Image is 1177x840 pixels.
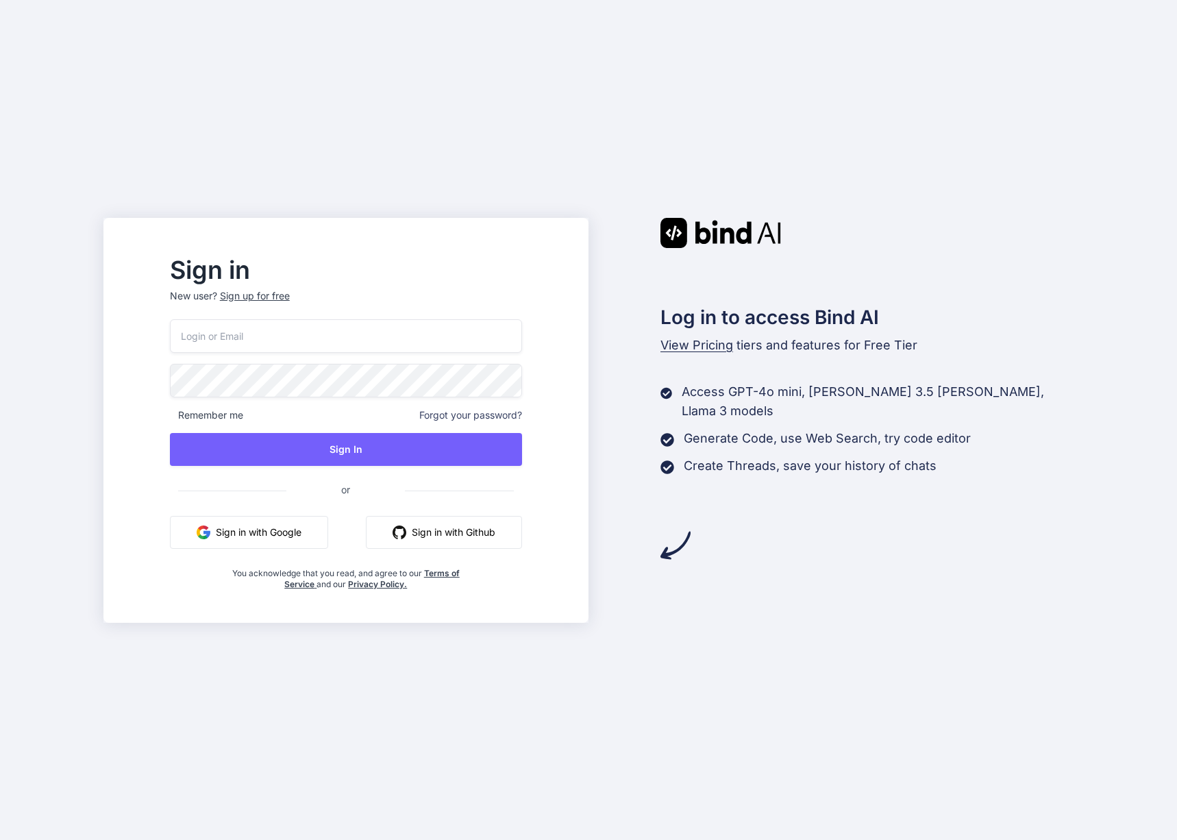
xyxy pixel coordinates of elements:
button: Sign In [170,433,522,466]
img: arrow [660,530,691,560]
span: Remember me [170,408,243,422]
span: Forgot your password? [419,408,522,422]
a: Privacy Policy. [348,579,407,589]
p: Generate Code, use Web Search, try code editor [684,429,971,448]
div: You acknowledge that you read, and agree to our and our [228,560,463,590]
h2: Log in to access Bind AI [660,303,1074,332]
span: or [286,473,405,506]
button: Sign in with Github [366,516,522,549]
span: View Pricing [660,338,733,352]
button: Sign in with Google [170,516,328,549]
div: Sign up for free [220,289,290,303]
p: New user? [170,289,522,319]
p: tiers and features for Free Tier [660,336,1074,355]
img: google [197,526,210,539]
h2: Sign in [170,259,522,281]
p: Create Threads, save your history of chats [684,456,937,475]
img: Bind AI logo [660,218,781,248]
input: Login or Email [170,319,522,353]
p: Access GPT-4o mini, [PERSON_NAME] 3.5 [PERSON_NAME], Llama 3 models [682,382,1074,421]
img: github [393,526,406,539]
a: Terms of Service [284,568,460,589]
